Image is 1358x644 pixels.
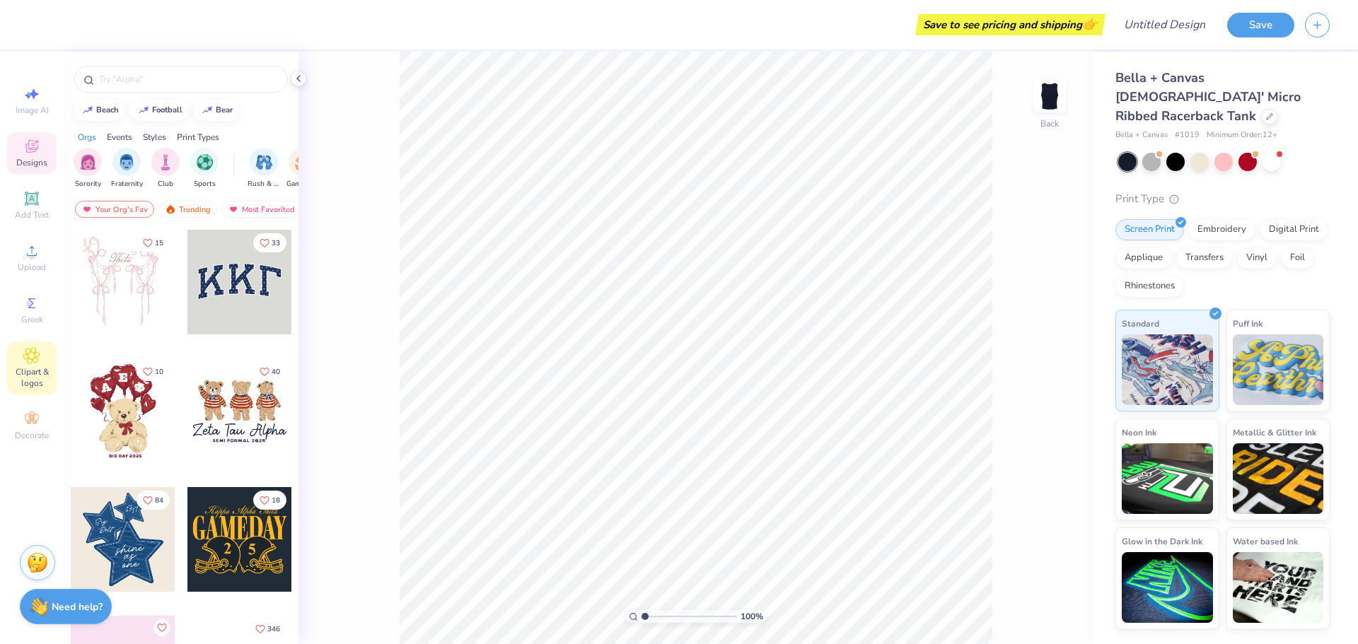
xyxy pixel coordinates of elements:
img: trending.gif [165,204,176,214]
span: Water based Ink [1233,534,1298,549]
span: Club [158,179,173,189]
span: 10 [155,368,163,375]
div: beach [96,106,119,114]
div: filter for Rush & Bid [248,148,280,189]
strong: Need help? [52,600,103,614]
span: Glow in the Dark Ink [1122,534,1202,549]
div: Orgs [78,131,96,144]
input: Try "Alpha" [98,72,279,86]
button: filter button [286,148,319,189]
div: filter for Fraternity [111,148,143,189]
span: Rush & Bid [248,179,280,189]
span: 33 [272,240,280,247]
div: filter for Club [151,148,180,189]
div: Foil [1281,247,1314,269]
div: Save to see pricing and shipping [919,14,1102,35]
button: Like [249,619,286,638]
button: beach [74,100,125,121]
img: Glow in the Dark Ink [1122,552,1213,623]
button: filter button [190,148,219,189]
div: Embroidery [1188,219,1255,240]
div: Back [1040,117,1059,130]
img: Water based Ink [1233,552,1324,623]
span: 346 [267,626,280,633]
span: Fraternity [111,179,143,189]
span: Greek [21,314,43,325]
div: filter for Game Day [286,148,319,189]
span: # 1019 [1175,129,1200,141]
span: 100 % [741,610,763,623]
span: Designs [16,157,47,168]
img: Club Image [158,154,173,170]
img: Rush & Bid Image [256,154,272,170]
div: Print Types [177,131,219,144]
button: Like [137,491,170,510]
img: Fraternity Image [119,154,134,170]
img: Neon Ink [1122,443,1213,514]
img: trend_line.gif [82,106,93,115]
span: Decorate [15,430,49,441]
span: 18 [272,497,280,504]
button: Like [253,233,286,252]
img: trend_line.gif [138,106,149,115]
span: 84 [155,497,163,504]
div: filter for Sports [190,148,219,189]
span: Bella + Canvas [DEMOGRAPHIC_DATA]' Micro Ribbed Racerback Tank [1115,69,1301,124]
span: 40 [272,368,280,375]
img: Standard [1122,334,1213,405]
img: trend_line.gif [202,106,213,115]
div: Rhinestones [1115,276,1184,297]
button: filter button [151,148,180,189]
input: Untitled Design [1113,11,1217,39]
button: Save [1227,13,1294,37]
span: Clipart & logos [7,366,57,389]
span: Image AI [16,105,49,116]
div: Digital Print [1260,219,1328,240]
div: Trending [158,201,217,218]
span: Upload [18,262,46,273]
span: Neon Ink [1122,425,1156,440]
button: Like [253,362,286,381]
div: bear [216,106,233,114]
div: Events [107,131,132,144]
div: Your Org's Fav [75,201,154,218]
div: Most Favorited [221,201,301,218]
div: filter for Sorority [74,148,102,189]
div: Vinyl [1237,247,1277,269]
div: Applique [1115,247,1172,269]
button: Like [253,491,286,510]
span: Sorority [75,179,101,189]
img: Game Day Image [295,154,311,170]
div: Screen Print [1115,219,1184,240]
span: 👉 [1082,16,1098,33]
button: Like [137,233,170,252]
div: football [152,106,182,114]
span: Minimum Order: 12 + [1207,129,1277,141]
span: Sports [194,179,216,189]
div: Transfers [1176,247,1233,269]
img: Puff Ink [1233,334,1324,405]
button: filter button [248,148,280,189]
span: Game Day [286,179,319,189]
span: Standard [1122,316,1159,331]
button: bear [194,100,239,121]
img: Sorority Image [80,154,96,170]
span: Puff Ink [1233,316,1263,331]
img: most_fav.gif [228,204,239,214]
img: Back [1035,82,1064,110]
button: Like [137,362,170,381]
img: most_fav.gif [81,204,93,214]
button: filter button [74,148,102,189]
img: Metallic & Glitter Ink [1233,443,1324,514]
span: 15 [155,240,163,247]
div: Styles [143,131,166,144]
button: Like [153,619,170,636]
span: Bella + Canvas [1115,129,1168,141]
span: Metallic & Glitter Ink [1233,425,1316,440]
div: Print Type [1115,191,1330,207]
span: Add Text [15,209,49,221]
button: football [130,100,189,121]
img: Sports Image [197,154,213,170]
button: filter button [111,148,143,189]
